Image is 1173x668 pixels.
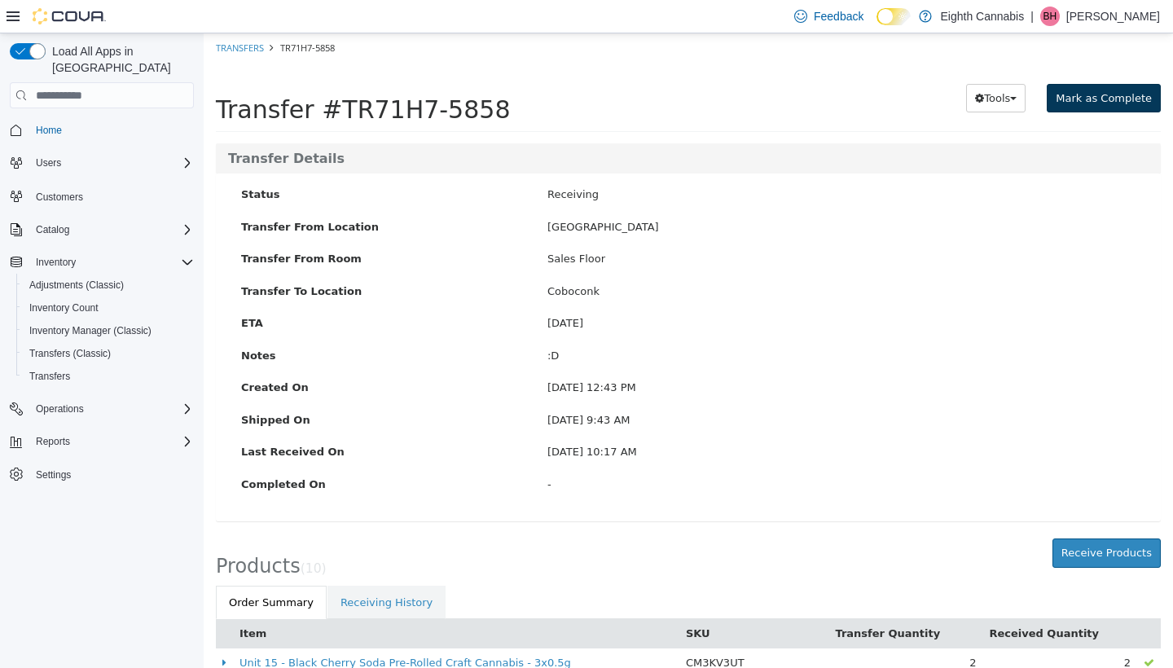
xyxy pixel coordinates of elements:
[25,218,332,234] label: Transfer From Room
[29,432,194,451] span: Reports
[25,250,332,266] label: Transfer To Location
[29,121,68,140] a: Home
[940,7,1024,26] p: Eighth Cannabis
[25,153,332,169] label: Status
[785,592,898,609] button: Received Quantity
[24,118,945,133] h3: Transfer Details
[780,59,806,71] span: Tools
[876,8,911,25] input: Dark Mode
[29,347,111,360] span: Transfers (Classic)
[29,253,194,272] span: Inventory
[29,432,77,451] button: Reports
[29,153,194,173] span: Users
[332,411,944,427] div: [DATE] 10:17 AM
[23,367,77,386] a: Transfers
[23,367,194,386] span: Transfers
[920,623,927,635] span: 2
[23,275,194,295] span: Adjustments (Classic)
[12,521,97,544] span: Products
[3,430,200,453] button: Reports
[29,253,82,272] button: Inventory
[332,186,944,202] div: [GEOGRAPHIC_DATA]
[29,220,76,240] button: Catalog
[23,321,194,341] span: Inventory Manager (Classic)
[482,592,510,609] button: SKU
[25,314,332,331] label: Notes
[102,528,118,543] span: 10
[10,112,194,529] nav: Complex example
[23,344,117,363] a: Transfers (Classic)
[124,552,242,587] a: Receiving History
[29,370,70,383] span: Transfers
[36,223,69,236] span: Catalog
[29,464,194,485] span: Settings
[3,398,200,420] button: Operations
[12,62,306,90] span: Transfer #TR71H7-5858
[36,256,76,269] span: Inventory
[332,314,944,331] div: :D
[12,552,123,587] a: Order Summary
[29,399,194,419] span: Operations
[97,528,123,543] small: ( )
[25,186,332,202] label: Transfer From Location
[36,435,70,448] span: Reports
[762,51,822,80] button: Tools
[16,319,200,342] button: Inventory Manager (Classic)
[23,344,194,363] span: Transfers (Classic)
[36,191,83,204] span: Customers
[3,251,200,274] button: Inventory
[36,592,66,609] button: Item
[843,51,957,80] button: Mark as Complete
[482,623,541,635] span: CM3KV3UT
[25,411,332,427] label: Last Received On
[332,443,944,459] div: -
[25,379,332,395] label: Shipped On
[3,152,200,174] button: Users
[3,218,200,241] button: Catalog
[29,220,194,240] span: Catalog
[33,8,106,24] img: Cova
[332,282,944,298] div: [DATE]
[29,120,194,140] span: Home
[3,463,200,486] button: Settings
[332,250,944,266] div: Coboconk
[29,301,99,314] span: Inventory Count
[29,153,68,173] button: Users
[1066,7,1160,26] p: [PERSON_NAME]
[3,184,200,208] button: Customers
[29,399,90,419] button: Operations
[29,324,152,337] span: Inventory Manager (Classic)
[849,505,957,534] button: Receive Products
[852,59,948,71] span: Mark as Complete
[1043,7,1057,26] span: BH
[1040,7,1060,26] div: Brady Hillis
[36,124,62,137] span: Home
[25,282,332,298] label: ETA
[29,187,90,207] a: Customers
[25,346,332,363] label: Created On
[876,25,877,26] span: Dark Mode
[36,156,61,169] span: Users
[3,118,200,142] button: Home
[25,443,332,459] label: Completed On
[46,43,194,76] span: Load All Apps in [GEOGRAPHIC_DATA]
[631,592,740,609] button: Transfer Quantity
[332,346,944,363] div: [DATE] 12:43 PM
[36,402,84,415] span: Operations
[29,279,124,292] span: Adjustments (Classic)
[77,8,131,20] span: TR71H7-5858
[23,298,194,318] span: Inventory Count
[814,8,863,24] span: Feedback
[36,468,71,481] span: Settings
[16,297,200,319] button: Inventory Count
[23,298,105,318] a: Inventory Count
[29,186,194,206] span: Customers
[23,321,158,341] a: Inventory Manager (Classic)
[16,365,200,388] button: Transfers
[16,274,200,297] button: Adjustments (Classic)
[29,465,77,485] a: Settings
[16,342,200,365] button: Transfers (Classic)
[332,379,944,395] div: [DATE] 9:43 AM
[36,623,367,635] a: Unit 15 - Black Cherry Soda Pre-Rolled Craft Cannabis - 3x0.5g
[1030,7,1034,26] p: |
